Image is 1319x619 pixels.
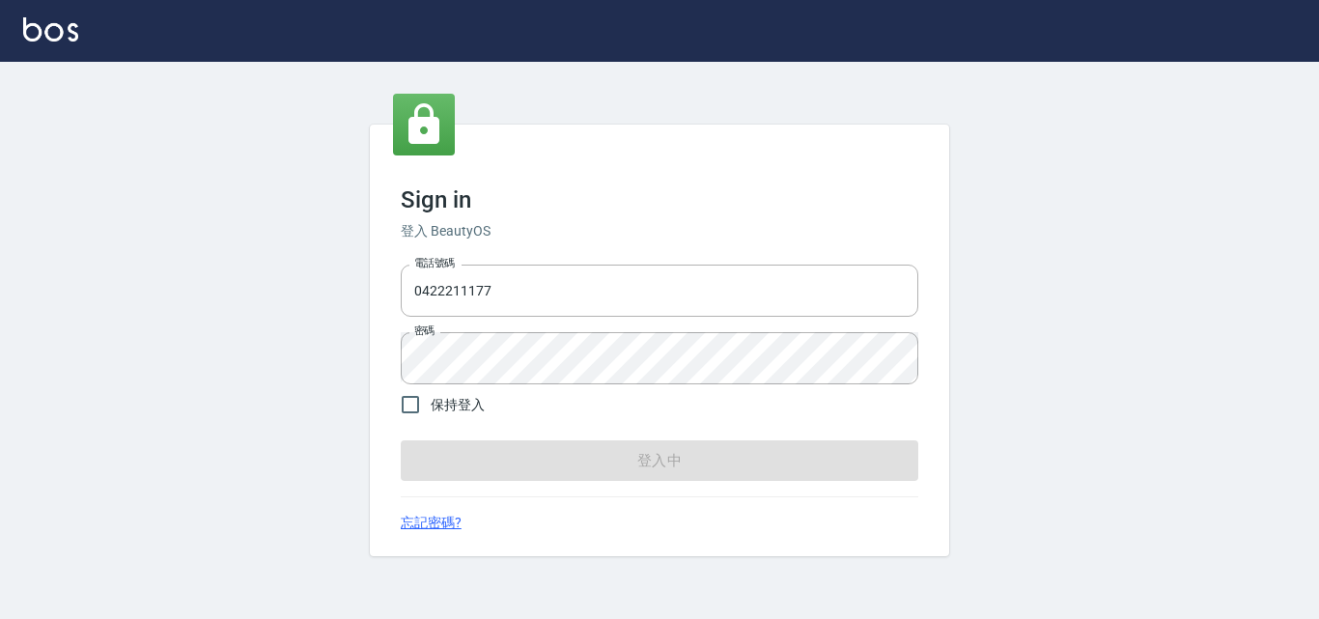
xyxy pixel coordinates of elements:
h6: 登入 BeautyOS [401,221,918,241]
label: 密碼 [414,324,435,338]
a: 忘記密碼? [401,513,462,533]
h3: Sign in [401,186,918,213]
span: 保持登入 [431,395,485,415]
img: Logo [23,17,78,42]
label: 電話號碼 [414,256,455,270]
